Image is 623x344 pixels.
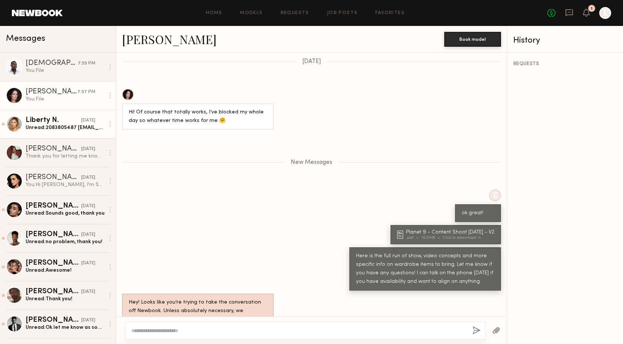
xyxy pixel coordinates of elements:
[81,260,95,267] div: [DATE]
[26,202,81,210] div: [PERSON_NAME]
[443,236,481,240] div: Click to download
[26,60,78,67] div: [DEMOGRAPHIC_DATA][PERSON_NAME]
[291,159,332,166] span: New Messages
[26,96,105,103] div: You: File
[302,59,321,65] span: [DATE]
[26,124,105,131] div: Unread: 2083805487 [EMAIL_ADDRESS][DOMAIN_NAME]
[26,117,81,124] div: Liberty N.
[26,231,81,238] div: [PERSON_NAME]
[462,209,494,218] div: ok great!
[240,11,263,16] a: Models
[421,236,443,240] div: 15.3 MB
[81,288,95,295] div: [DATE]
[513,62,617,67] div: REQUESTS
[26,88,78,96] div: [PERSON_NAME]
[81,317,95,324] div: [DATE]
[6,34,45,43] span: Messages
[26,295,105,302] div: Unread: Thank you!
[444,36,501,42] a: Book model
[78,60,95,67] div: 7:55 PM
[281,11,309,16] a: Requests
[81,174,95,181] div: [DATE]
[356,252,494,286] div: Here is the full run of show, video concepts and more specific info on wardrobe items to bring. L...
[26,174,81,181] div: [PERSON_NAME]
[375,11,405,16] a: Favorites
[26,267,105,274] div: Unread: Awesome!
[26,153,105,160] div: Thank you for letting me know and I’d love to work with you in the future if anything else comes up
[591,7,593,11] div: 1
[206,11,222,16] a: Home
[327,11,358,16] a: Job Posts
[444,32,501,47] button: Book model
[26,288,81,295] div: [PERSON_NAME]
[599,7,611,19] a: E
[406,236,421,240] div: .pdf
[78,89,95,96] div: 7:57 PM
[26,67,105,74] div: You: File
[513,36,617,45] div: History
[26,145,81,153] div: [PERSON_NAME]
[397,230,497,240] a: Planet 9 - Content Shoot [DATE] - V2.pdf15.3 MBClick to download
[26,324,105,331] div: Unread: Ok let me know as soon as possible
[406,230,497,235] div: Planet 9 - Content Shoot [DATE] - V2
[129,108,267,125] div: Hi! Of course that totally works, I’ve blocked my whole day so whatever time works for me 🤗
[26,317,81,324] div: [PERSON_NAME]
[81,117,95,124] div: [DATE]
[26,210,105,217] div: Unread: Sounds good, thank you
[81,146,95,153] div: [DATE]
[81,203,95,210] div: [DATE]
[122,31,217,47] a: [PERSON_NAME]
[26,259,81,267] div: [PERSON_NAME]
[129,298,267,333] div: Hey! Looks like you’re trying to take the conversation off Newbook. Unless absolutely necessary, ...
[81,231,95,238] div: [DATE]
[26,238,105,245] div: Unread: no problem, thank you!
[26,181,105,188] div: You: Hi [PERSON_NAME], I'm SO sorry. for the delay. I just heard back from the brand last night o...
